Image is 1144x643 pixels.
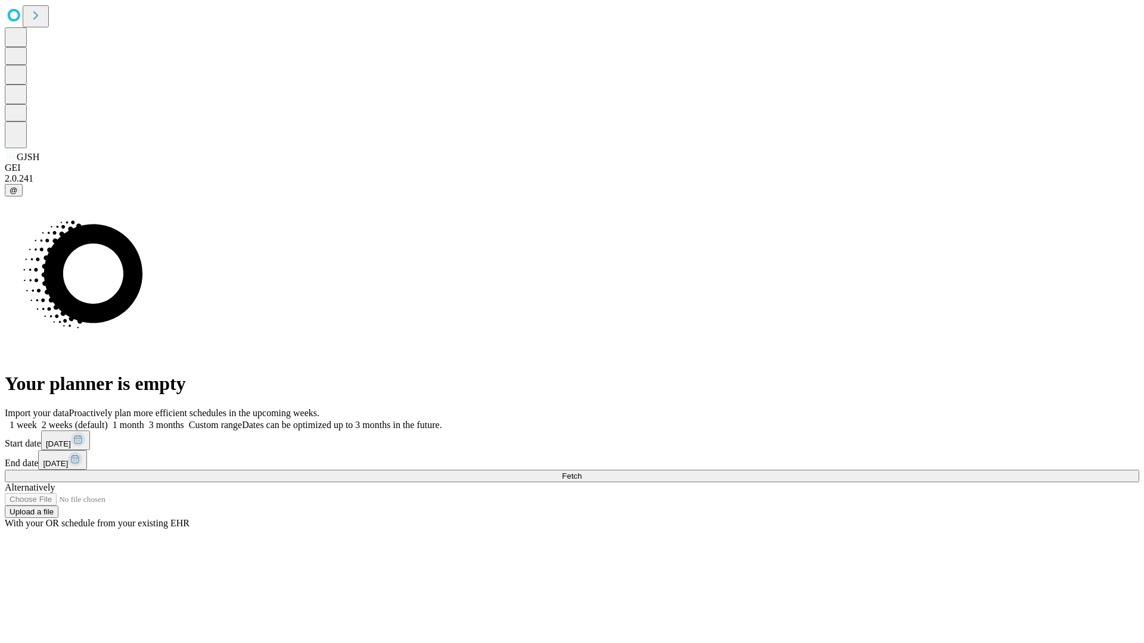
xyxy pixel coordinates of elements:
span: 2 weeks (default) [42,420,108,430]
div: Start date [5,430,1139,450]
span: 3 months [149,420,184,430]
button: Upload a file [5,505,58,518]
span: 1 week [10,420,37,430]
span: Proactively plan more efficient schedules in the upcoming weeks. [69,408,319,418]
span: @ [10,186,18,195]
div: 2.0.241 [5,173,1139,184]
button: Fetch [5,470,1139,482]
span: [DATE] [43,459,68,468]
h1: Your planner is empty [5,373,1139,395]
button: @ [5,184,23,196]
span: Import your data [5,408,69,418]
span: Alternatively [5,482,55,492]
span: GJSH [17,152,39,162]
span: Fetch [562,472,582,480]
span: 1 month [113,420,144,430]
div: GEI [5,163,1139,173]
span: With your OR schedule from your existing EHR [5,518,189,528]
button: [DATE] [38,450,87,470]
button: [DATE] [41,430,90,450]
span: Custom range [189,420,242,430]
span: Dates can be optimized up to 3 months in the future. [242,420,442,430]
span: [DATE] [46,439,71,448]
div: End date [5,450,1139,470]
